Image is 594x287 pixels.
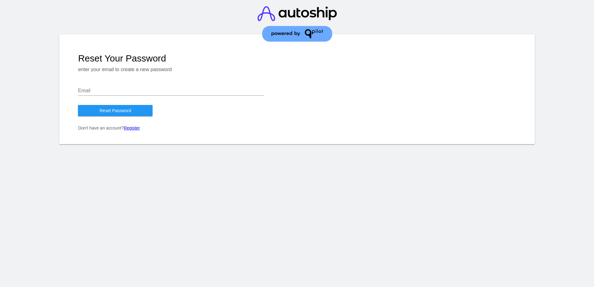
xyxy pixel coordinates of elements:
a: Register [124,125,140,130]
p: Don't have an account? [78,125,516,130]
button: Reset Password [78,105,153,116]
input: Email [78,88,264,93]
p: enter your email to create a new password [78,67,516,72]
span: Reset Password [100,108,131,113]
h1: Reset Your Password [78,53,516,64]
